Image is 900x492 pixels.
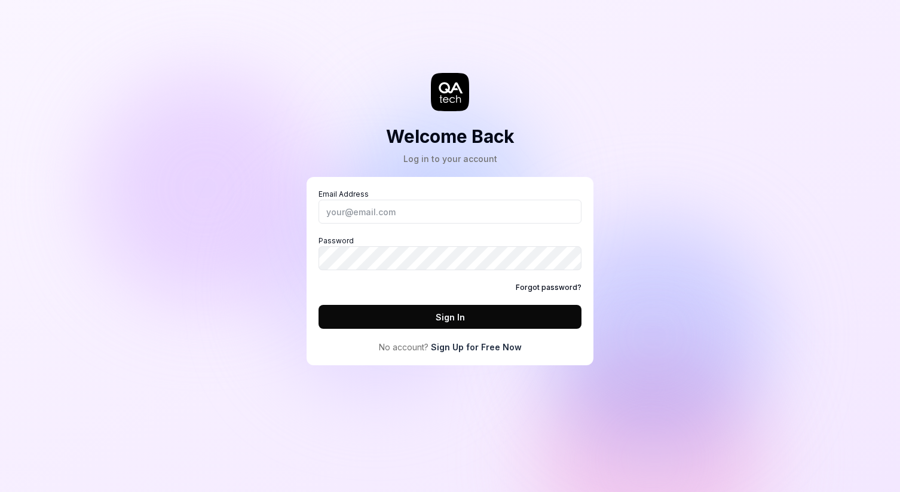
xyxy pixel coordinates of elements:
label: Email Address [319,189,581,224]
span: No account? [379,341,428,353]
label: Password [319,236,581,270]
input: Email Address [319,200,581,224]
button: Sign In [319,305,581,329]
a: Sign Up for Free Now [431,341,522,353]
input: Password [319,246,581,270]
h2: Welcome Back [386,123,515,150]
a: Forgot password? [516,282,581,293]
div: Log in to your account [386,152,515,165]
